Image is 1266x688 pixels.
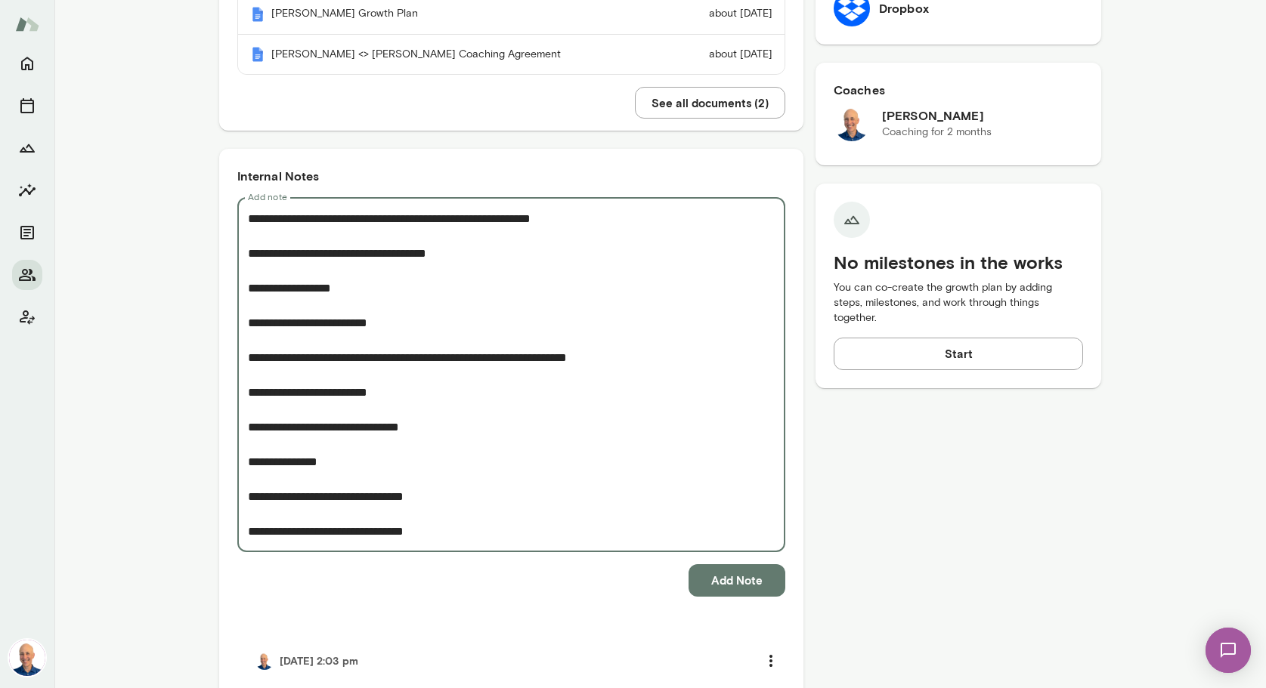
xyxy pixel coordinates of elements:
[237,167,785,185] h6: Internal Notes
[280,653,358,668] h6: [DATE] 2:03 pm
[248,190,287,203] label: Add note
[12,218,42,248] button: Documents
[882,106,992,125] h6: [PERSON_NAME]
[882,125,992,140] p: Coaching for 2 months
[12,91,42,121] button: Sessions
[834,250,1084,274] h5: No milestones in the works
[635,87,785,119] button: See all documents (2)
[12,260,42,290] button: Members
[250,7,265,22] img: Mento | Coaching sessions
[12,175,42,205] button: Insights
[834,338,1084,369] button: Start
[755,645,787,677] button: more
[12,48,42,79] button: Home
[250,47,265,62] img: Mento | Coaching sessions
[15,10,39,39] img: Mento
[671,35,785,75] td: about [DATE]
[12,133,42,163] button: Growth Plan
[834,105,870,141] img: Mark Lazen
[12,302,42,332] button: Client app
[834,81,1084,99] h6: Coaches
[834,280,1084,325] p: You can co-create the growth plan by adding steps, milestones, and work through things together.
[238,35,671,75] th: [PERSON_NAME] <> [PERSON_NAME] Coaching Agreement
[255,652,274,670] img: Mark Lazen
[689,564,785,596] button: Add Note
[9,640,45,676] img: Mark Lazen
